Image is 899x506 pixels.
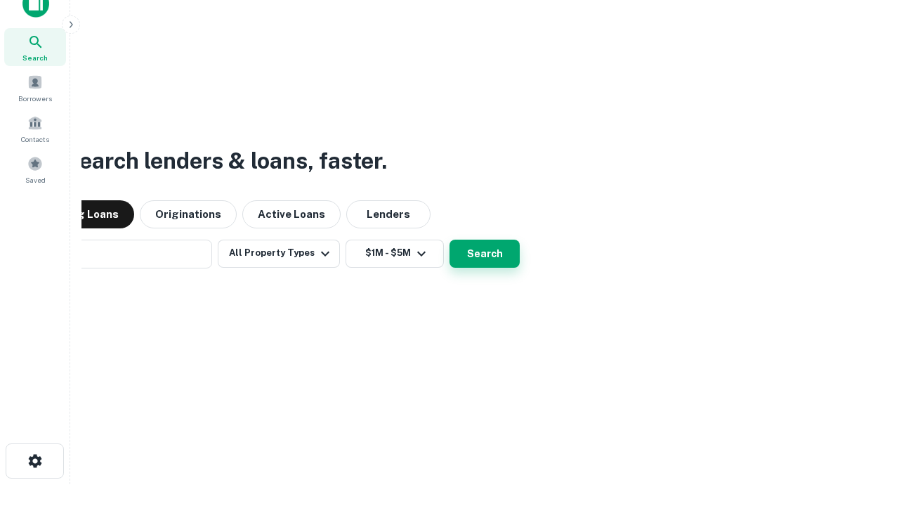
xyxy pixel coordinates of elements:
[140,200,237,228] button: Originations
[18,93,52,104] span: Borrowers
[25,174,46,186] span: Saved
[64,144,387,178] h3: Search lenders & loans, faster.
[4,110,66,148] a: Contacts
[4,69,66,107] a: Borrowers
[449,240,520,268] button: Search
[4,150,66,188] a: Saved
[346,200,431,228] button: Lenders
[242,200,341,228] button: Active Loans
[829,394,899,461] iframe: Chat Widget
[218,240,340,268] button: All Property Types
[21,134,49,145] span: Contacts
[346,240,444,268] button: $1M - $5M
[4,28,66,66] a: Search
[22,52,48,63] span: Search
